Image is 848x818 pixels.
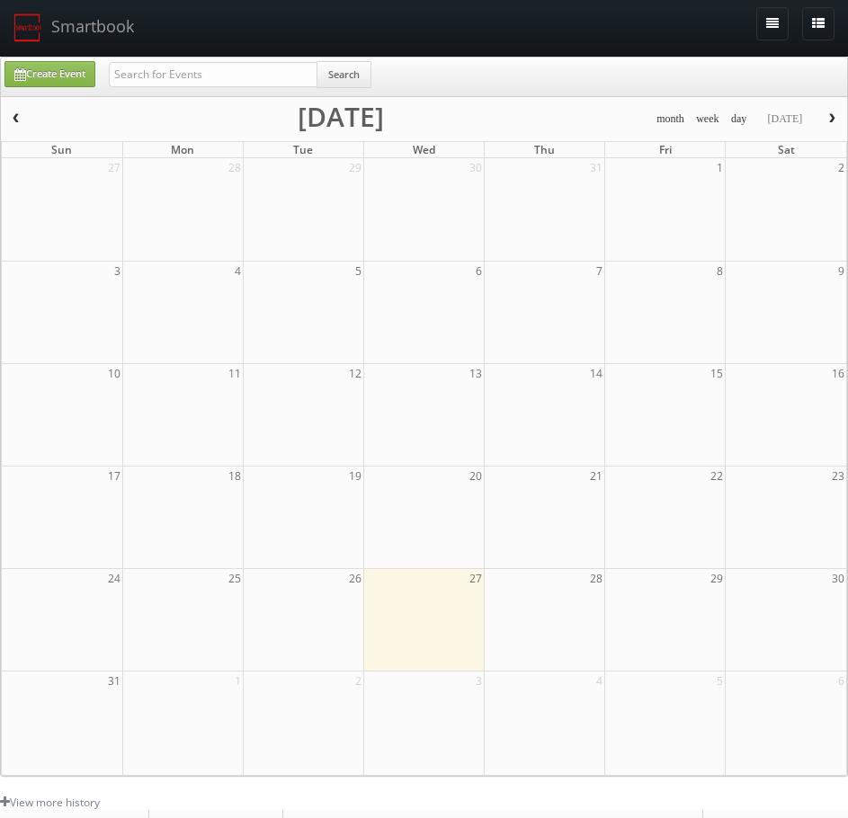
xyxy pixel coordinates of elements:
[106,158,122,177] span: 27
[715,671,725,690] span: 5
[347,364,363,383] span: 12
[106,671,122,690] span: 31
[778,142,795,157] span: Sat
[112,262,122,280] span: 3
[468,364,484,383] span: 13
[51,142,72,157] span: Sun
[468,569,484,588] span: 27
[468,158,484,177] span: 30
[227,364,243,383] span: 11
[715,262,725,280] span: 8
[659,142,672,157] span: Fri
[588,364,604,383] span: 14
[690,108,726,130] button: week
[298,108,384,126] h2: [DATE]
[761,108,808,130] button: [DATE]
[709,569,725,588] span: 29
[588,467,604,485] span: 21
[227,467,243,485] span: 18
[588,158,604,177] span: 31
[474,262,484,280] span: 6
[830,569,846,588] span: 30
[709,364,725,383] span: 15
[106,467,122,485] span: 17
[709,467,725,485] span: 22
[347,467,363,485] span: 19
[830,364,846,383] span: 16
[353,671,363,690] span: 2
[227,158,243,177] span: 28
[171,142,194,157] span: Mon
[836,262,846,280] span: 9
[836,158,846,177] span: 2
[413,142,435,157] span: Wed
[106,569,122,588] span: 24
[233,671,243,690] span: 1
[4,61,95,87] a: Create Event
[725,108,754,130] button: day
[227,569,243,588] span: 25
[109,62,317,87] input: Search for Events
[317,61,371,88] button: Search
[293,142,313,157] span: Tue
[347,158,363,177] span: 29
[13,13,42,42] img: smartbook-logo.png
[594,262,604,280] span: 7
[836,671,846,690] span: 6
[347,569,363,588] span: 26
[715,158,725,177] span: 1
[594,671,604,690] span: 4
[353,262,363,280] span: 5
[534,142,555,157] span: Thu
[468,467,484,485] span: 20
[830,467,846,485] span: 23
[588,569,604,588] span: 28
[650,108,691,130] button: month
[233,262,243,280] span: 4
[106,364,122,383] span: 10
[474,671,484,690] span: 3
